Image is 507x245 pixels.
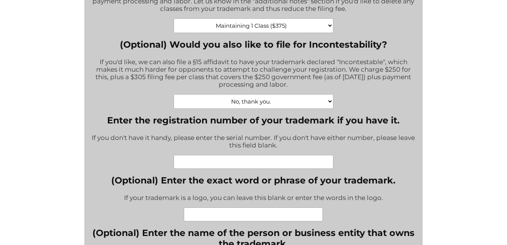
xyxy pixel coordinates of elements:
div: If you'd like, we can also file a §15 affidavit to have your trademark declared "Incontestable", ... [91,53,416,94]
label: (Optional) Enter the exact word or phrase of your trademark. [111,175,395,186]
div: If your trademark is a logo, you can leave this blank or enter the words in the logo. [111,189,395,207]
div: If you don't have it handy, please enter the serial number. If you don't have either number, plea... [91,129,416,155]
label: Enter the registration number of your trademark if you have it. [91,115,416,126]
label: (Optional) Would you also like to file for Incontestability? [91,39,416,50]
